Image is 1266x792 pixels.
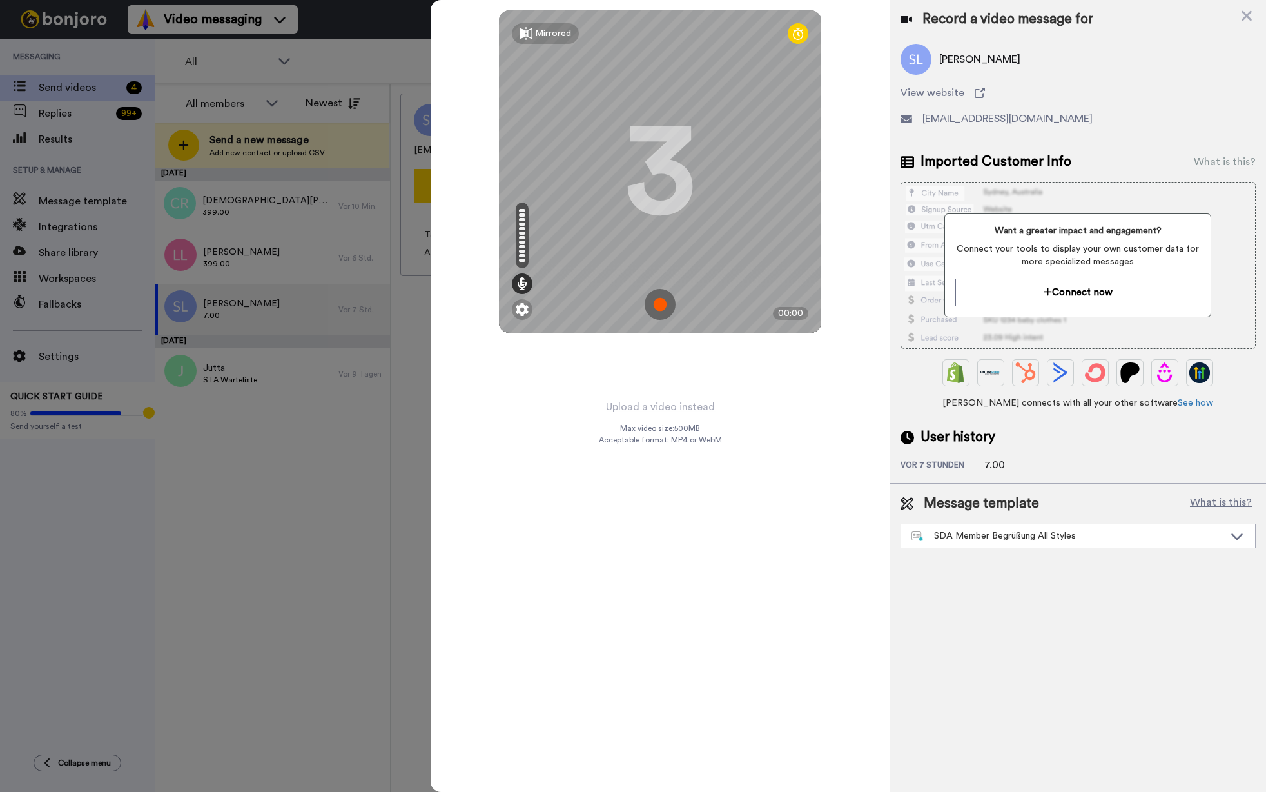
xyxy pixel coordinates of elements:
[1186,494,1256,513] button: What is this?
[773,307,808,320] div: 00:00
[955,224,1200,237] span: Want a greater impact and engagement?
[922,111,1093,126] span: [EMAIL_ADDRESS][DOMAIN_NAME]
[1194,154,1256,170] div: What is this?
[955,279,1200,306] button: Connect now
[599,435,722,445] span: Acceptable format: MP4 or WebM
[620,423,700,433] span: Max video size: 500 MB
[1154,362,1175,383] img: Drip
[602,399,719,415] button: Upload a video instead
[1050,362,1071,383] img: ActiveCampaign
[980,362,1001,383] img: Ontraport
[1015,362,1036,383] img: Hubspot
[955,243,1200,268] span: Connect your tools to display your own customer data for more specialized messages
[984,457,1049,473] div: 7.00
[901,397,1256,410] span: [PERSON_NAME] connects with all your other software
[946,362,966,383] img: Shopify
[920,152,1071,172] span: Imported Customer Info
[625,123,696,220] div: 3
[516,303,529,316] img: ic_gear.svg
[901,85,964,101] span: View website
[911,531,924,542] img: nextgen-template.svg
[911,530,1224,542] div: SDA Member Begrüßung All Styles
[901,85,1256,101] a: View website
[1120,362,1140,383] img: Patreon
[645,289,676,320] img: ic_record_start.svg
[1178,399,1213,408] a: See how
[1085,362,1105,383] img: ConvertKit
[920,428,995,447] span: User history
[924,494,1039,513] span: Message template
[901,460,984,473] div: vor 7 Stunden
[1189,362,1210,383] img: GoHighLevel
